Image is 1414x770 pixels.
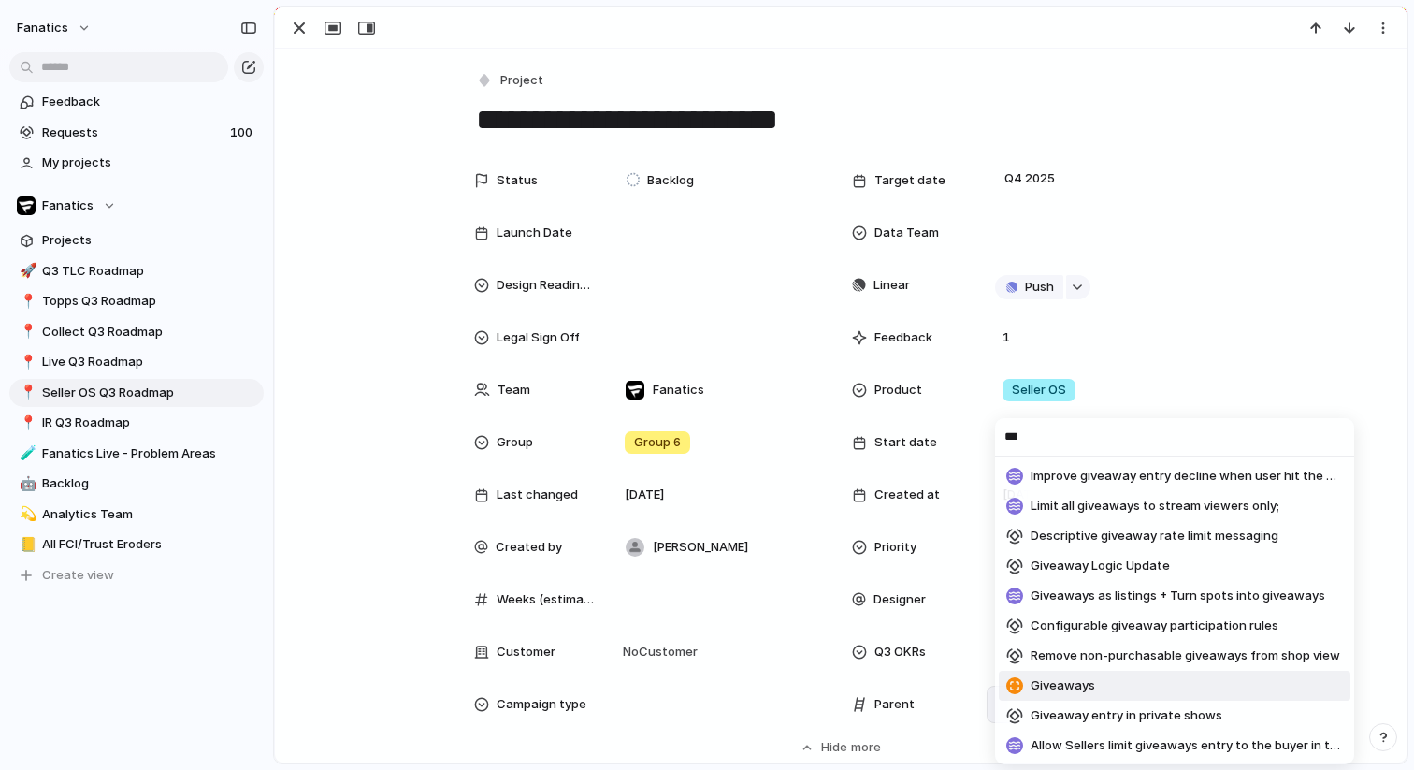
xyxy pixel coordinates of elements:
[1031,676,1095,695] span: Giveaways
[1031,706,1222,725] span: Giveaway entry in private shows
[1031,527,1278,545] span: Descriptive giveaway rate limit messaging
[1031,497,1279,516] span: Limit all giveaways to stream viewers only;
[1031,617,1278,635] span: Configurable giveaway participation rules
[1031,736,1343,755] span: Allow Sellers limit giveaways entry to the buyer in the show
[1031,647,1340,665] span: Remove non-purchasable giveaways from shop view
[1031,557,1170,575] span: Giveaway Logic Update
[1031,587,1325,605] span: Giveaways as listings + Turn spots into giveaways
[1031,467,1343,486] span: Improve giveaway entry decline when user hit the weekly limits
